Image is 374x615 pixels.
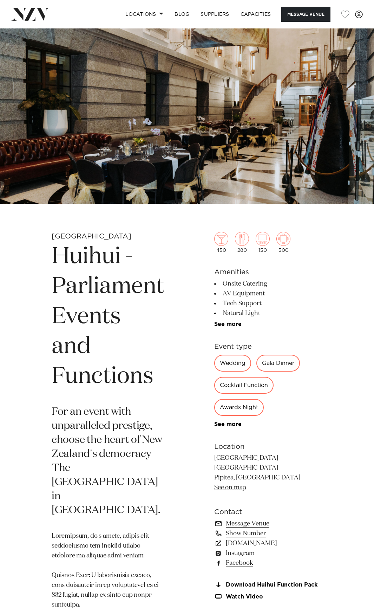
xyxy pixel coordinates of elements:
[214,594,322,600] a: Watch Video
[235,232,249,253] div: 280
[195,7,235,22] a: SUPPLIERS
[214,519,322,529] a: Message Venue
[214,267,322,277] h6: Amenities
[120,7,169,22] a: Locations
[52,405,164,517] p: For an event with unparalleled prestige, choose the heart of New Zealand's democracy - The [GEOGR...
[214,232,228,253] div: 450
[214,538,322,548] a: [DOMAIN_NAME]
[214,484,246,491] a: See on map
[11,8,50,20] img: nzv-logo.png
[214,582,322,588] a: Download Huihui Function Pack
[235,7,277,22] a: Capacities
[214,529,322,538] a: Show Number
[214,453,322,493] p: [GEOGRAPHIC_DATA] [GEOGRAPHIC_DATA] Pipitea, [GEOGRAPHIC_DATA]
[256,355,300,372] div: Gala Dinner
[281,7,330,22] button: Message Venue
[235,232,249,246] img: dining.png
[214,441,322,452] h6: Location
[214,558,322,568] a: Facebook
[214,548,322,558] a: Instagram
[214,507,322,517] h6: Contact
[276,232,290,246] img: meeting.png
[214,377,274,394] div: Cocktail Function
[214,355,251,372] div: Wedding
[214,289,322,299] li: AV Equipment
[214,299,322,308] li: Tech Support
[256,232,270,253] div: 150
[214,341,322,352] h6: Event type
[52,242,164,391] h1: Huihui - Parliament Events and Functions
[169,7,195,22] a: BLOG
[214,232,228,246] img: cocktail.png
[214,399,264,416] div: Awards Night
[214,279,322,289] li: Onsite Catering
[276,232,290,253] div: 300
[214,308,322,318] li: Natural Light
[52,233,131,240] small: [GEOGRAPHIC_DATA]
[256,232,270,246] img: theatre.png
